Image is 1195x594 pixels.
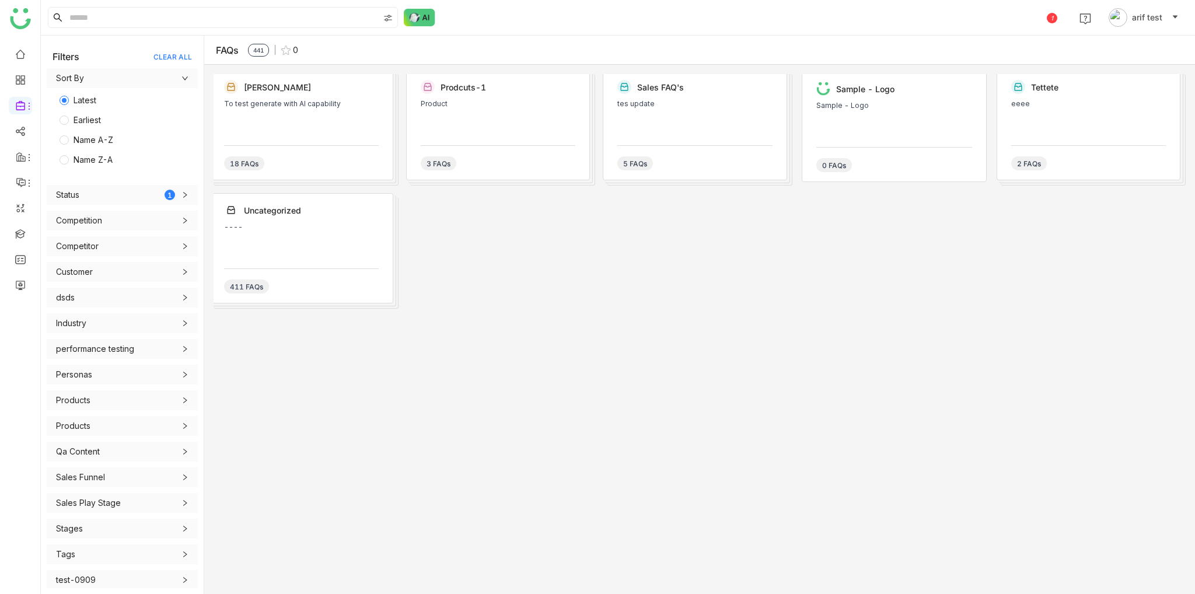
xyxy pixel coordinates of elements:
[47,442,198,462] div: Qa Content
[816,102,972,110] div: Sample - Logo
[47,339,198,359] div: performance testing
[224,223,379,231] div: ----
[47,493,198,513] div: Sales Play Stage
[56,420,90,432] div: Products
[1079,13,1091,25] img: help.svg
[421,100,575,108] div: Product
[56,394,90,407] div: Products
[47,211,198,230] div: Competition
[47,416,198,436] div: Products
[816,158,852,172] div: 0 FAQs
[816,82,830,96] img: Document
[153,53,192,61] div: CLEAR ALL
[56,471,105,484] div: Sales Funnel
[1109,8,1127,27] img: avatar
[56,574,96,586] div: test-0909
[53,51,79,62] div: Filters
[56,317,86,330] div: Industry
[1047,13,1057,23] div: 1
[47,570,198,590] div: test-0909
[47,68,198,88] div: Sort By
[165,190,175,200] div: 1
[56,343,134,355] div: performance testing
[1011,100,1166,108] div: eeee
[56,368,92,381] div: Personas
[47,544,198,564] div: Tags
[441,82,569,92] div: Prodcuts-1
[47,365,198,385] div: Personas
[617,100,772,108] div: tes update
[1106,8,1181,27] button: arif test
[47,390,198,410] div: Products
[216,44,239,56] div: FAQs
[404,9,435,26] img: ask-buddy-normal.svg
[383,13,393,23] img: search-type.svg
[1011,156,1047,170] div: 2 FAQs
[1031,82,1160,92] div: tettete
[836,84,966,94] div: Sample - Logo
[224,279,269,293] div: 411 FAQs
[421,156,456,170] div: 3 FAQs
[56,240,99,253] div: Competitor
[244,82,373,92] div: [PERSON_NAME]
[281,46,291,55] img: favourite.svg
[56,445,100,458] div: Qa Content
[69,114,106,127] span: Earliest
[69,153,117,166] span: Name Z-A
[56,265,93,278] div: Customer
[47,519,198,539] div: Stages
[47,185,198,205] div: Status1
[56,188,79,201] div: Status
[1132,11,1162,24] span: arif test
[47,262,198,282] div: Customer
[56,214,102,227] div: Competition
[56,72,188,85] span: Sort By
[248,44,269,57] span: 441
[10,8,31,29] img: logo
[244,205,373,215] div: Uncategorized
[47,467,198,487] div: Sales Funnel
[56,291,75,304] div: dsds
[224,156,264,170] div: 18 FAQs
[224,100,379,108] div: To test generate with AI capability
[56,548,75,561] div: Tags
[293,45,298,55] span: 0
[617,156,653,170] div: 5 FAQs
[47,288,198,308] div: dsds
[69,134,118,146] span: Name A-Z
[56,497,121,509] div: Sales Play Stage
[56,522,83,535] div: Stages
[47,313,198,333] div: Industry
[637,82,766,92] div: Sales FAQ's
[47,236,198,256] div: Competitor
[69,94,101,107] span: Latest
